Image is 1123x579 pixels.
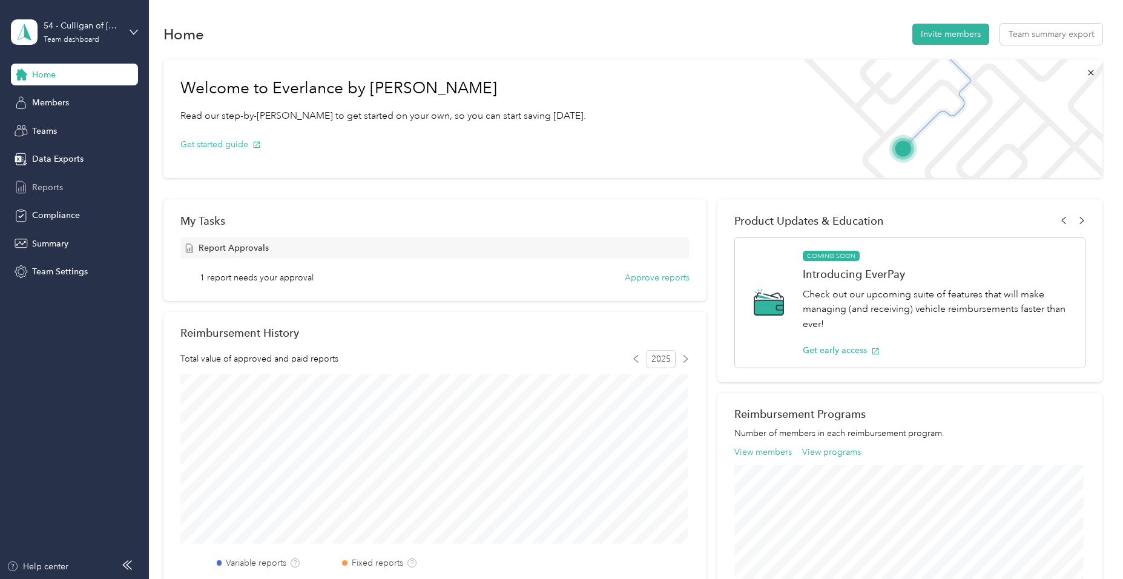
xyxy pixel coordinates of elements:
[180,138,261,151] button: Get started guide
[32,181,63,194] span: Reports
[734,446,792,458] button: View members
[32,96,69,109] span: Members
[32,125,57,137] span: Teams
[7,560,68,573] button: Help center
[180,214,690,227] div: My Tasks
[625,271,690,284] button: Approve reports
[44,19,119,32] div: 54 - Culligan of [GEOGRAPHIC_DATA]
[199,242,269,254] span: Report Approvals
[32,265,88,278] span: Team Settings
[803,268,1072,280] h1: Introducing EverPay
[226,557,286,569] label: Variable reports
[802,446,861,458] button: View programs
[163,28,204,41] h1: Home
[1055,511,1123,579] iframe: Everlance-gr Chat Button Frame
[803,287,1072,332] p: Check out our upcoming suite of features that will make managing (and receiving) vehicle reimburs...
[734,214,884,227] span: Product Updates & Education
[803,344,880,357] button: Get early access
[32,209,80,222] span: Compliance
[180,79,586,98] h1: Welcome to Everlance by [PERSON_NAME]
[734,408,1085,420] h2: Reimbursement Programs
[352,557,403,569] label: Fixed reports
[734,427,1085,440] p: Number of members in each reimbursement program.
[32,237,68,250] span: Summary
[200,271,314,284] span: 1 report needs your approval
[180,326,299,339] h2: Reimbursement History
[1000,24,1102,45] button: Team summary export
[180,108,586,124] p: Read our step-by-[PERSON_NAME] to get started on your own, so you can start saving [DATE].
[912,24,989,45] button: Invite members
[803,251,860,262] span: COMING SOON
[32,153,84,165] span: Data Exports
[647,350,676,368] span: 2025
[32,68,56,81] span: Home
[791,59,1102,178] img: Welcome to everlance
[44,36,99,44] div: Team dashboard
[180,352,338,365] span: Total value of approved and paid reports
